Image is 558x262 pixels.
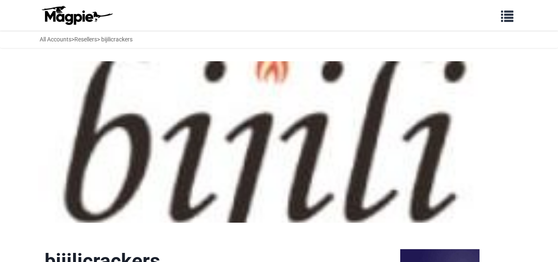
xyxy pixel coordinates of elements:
img: bijilicrackers banner [38,61,520,222]
a: Resellers [74,36,97,43]
a: All Accounts [40,36,71,43]
div: > > bijilicrackers [40,35,133,44]
img: logo-ab69f6fb50320c5b225c76a69d11143b.png [40,5,114,25]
